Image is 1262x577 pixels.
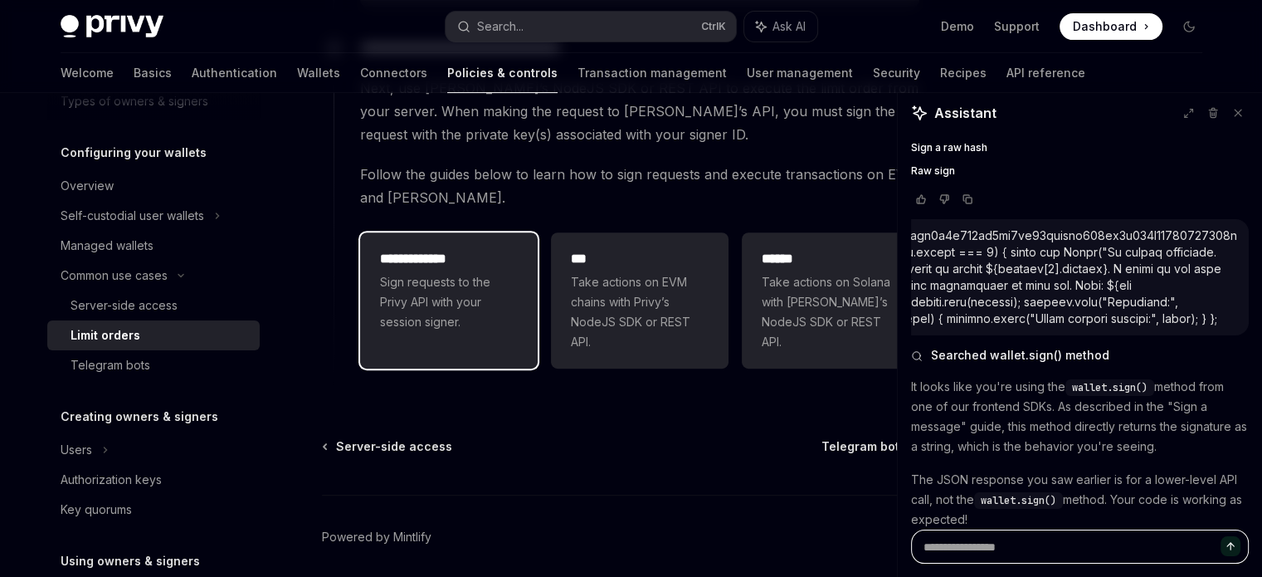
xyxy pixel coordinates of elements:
span: Assistant [934,103,996,123]
p: It looks like you're using the method from one of our frontend SDKs. As described in the "Sign a ... [911,377,1249,457]
a: Basics [134,53,172,93]
a: Powered by Mintlify [322,529,431,545]
a: Server-side access [324,438,452,455]
a: Policies & controls [447,53,558,93]
span: Take actions on EVM chains with Privy’s NodeJS SDK or REST API. [571,272,709,352]
h5: Using owners & signers [61,551,200,571]
a: Welcome [61,53,114,93]
span: Searched wallet.sign() method [931,347,1109,364]
div: Authorization keys [61,470,162,490]
a: Managed wallets [47,231,260,261]
span: Sign a raw hash [911,141,987,154]
span: Raw sign [911,164,955,178]
h5: Creating owners & signers [61,407,218,427]
a: Support [994,18,1040,35]
a: Recipes [940,53,987,93]
button: Ask AI [744,12,817,42]
div: Common use cases [61,266,168,286]
span: Server-side access [336,438,452,455]
a: Security [873,53,920,93]
a: Dashboard [1060,13,1162,40]
a: User management [747,53,853,93]
a: ***Take actions on EVM chains with Privy’s NodeJS SDK or REST API. [551,232,728,369]
span: Ctrl K [701,20,726,33]
a: Authentication [192,53,277,93]
span: Next, use [PERSON_NAME]’s NodeJS SDK or REST API to execute the limit order from your server. Whe... [360,76,919,146]
span: Ask AI [772,18,806,35]
div: Server-side access [71,296,178,315]
div: Key quorums [61,500,132,520]
a: Limit orders [47,320,260,350]
a: Server-side access [47,291,260,320]
a: Telegram bots [821,438,918,455]
a: Demo [941,18,974,35]
a: **** *Take actions on Solana with [PERSON_NAME]’s NodeJS SDK or REST API. [742,232,919,369]
button: Send message [1221,536,1240,556]
span: Telegram bots [821,438,906,455]
button: Searched wallet.sign() method [911,347,1249,364]
span: Take actions on Solana with [PERSON_NAME]’s NodeJS SDK or REST API. [762,272,899,352]
div: Telegram bots [71,355,150,375]
span: wallet.sign() [981,494,1056,507]
div: Overview [61,176,114,196]
a: Sign a raw hash [911,141,1249,154]
img: dark logo [61,15,163,38]
div: Limit orders [71,325,140,345]
span: Sign requests to the Privy API with your session signer. [380,272,518,332]
div: Users [61,440,92,460]
div: Self-custodial user wallets [61,206,204,226]
a: Key quorums [47,495,260,525]
span: wallet.sign() [1072,381,1147,394]
a: **** **** ***Sign requests to the Privy API with your session signer. [360,232,538,369]
a: Connectors [360,53,427,93]
button: Toggle dark mode [1176,13,1202,40]
div: Managed wallets [61,236,153,256]
a: Raw sign [911,164,1249,178]
span: Follow the guides below to learn how to sign requests and execute transactions on EVM and [PERSON... [360,163,919,209]
a: Overview [47,171,260,201]
a: Transaction management [577,53,727,93]
div: Search... [477,17,524,37]
a: Authorization keys [47,465,260,495]
a: API reference [1006,53,1085,93]
p: The JSON response you saw earlier is for a lower-level API call, not the method. Your code is wor... [911,470,1249,530]
span: Dashboard [1073,18,1137,35]
h5: Configuring your wallets [61,143,207,163]
a: Telegram bots [47,350,260,380]
a: Wallets [297,53,340,93]
button: Search...CtrlK [446,12,736,42]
